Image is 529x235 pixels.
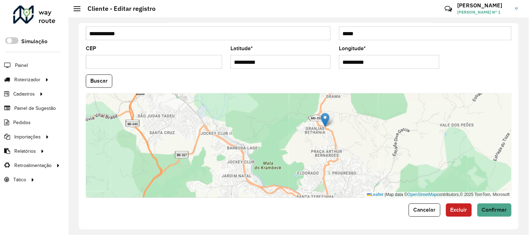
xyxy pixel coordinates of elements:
[321,113,330,127] img: Marker
[339,44,366,53] label: Longitude
[367,192,384,197] a: Leaflet
[14,105,56,112] span: Painel de Sugestão
[441,1,456,16] a: Contato Rápido
[231,44,253,53] label: Latitude
[13,176,26,183] span: Tático
[458,2,510,9] h3: [PERSON_NAME]
[14,133,41,141] span: Importações
[14,76,40,83] span: Roteirizador
[413,207,436,213] span: Cancelar
[14,162,52,169] span: Retroalimentação
[81,5,156,13] h2: Cliente - Editar registro
[13,90,35,98] span: Cadastros
[86,44,96,53] label: CEP
[14,147,36,155] span: Relatórios
[482,207,507,213] span: Confirmar
[409,204,440,217] button: Cancelar
[446,204,472,217] button: Excluir
[15,62,28,69] span: Painel
[86,75,112,88] button: Buscar
[13,119,31,126] span: Pedidos
[408,192,437,197] a: OpenStreetMap
[451,207,467,213] span: Excluir
[365,192,512,198] div: Map data © contributors,© 2025 TomTom, Microsoft
[477,204,512,217] button: Confirmar
[385,192,386,197] span: |
[458,9,510,15] span: [PERSON_NAME] Nº 1
[21,37,47,46] label: Simulação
